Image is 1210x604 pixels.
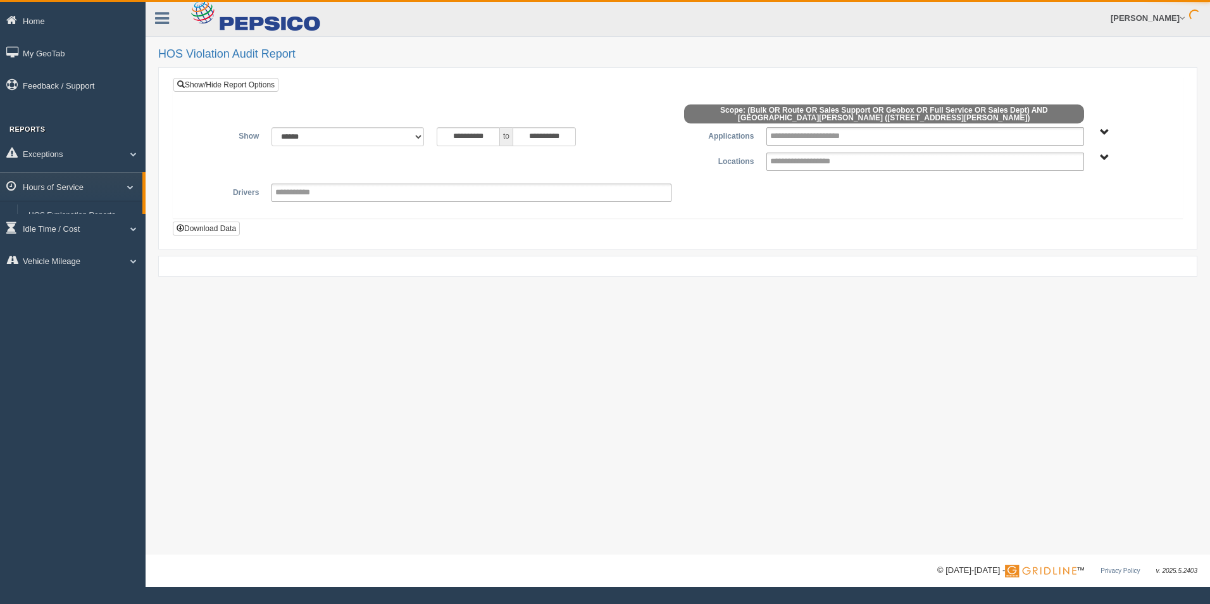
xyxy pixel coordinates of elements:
div: © [DATE]-[DATE] - ™ [937,564,1197,577]
h2: HOS Violation Audit Report [158,48,1197,61]
label: Drivers [183,184,265,199]
a: Show/Hide Report Options [173,78,278,92]
span: v. 2025.5.2403 [1156,567,1197,574]
img: Gridline [1005,565,1076,577]
a: HOS Explanation Reports [23,204,142,227]
label: Applications [678,127,760,142]
span: to [500,127,513,146]
label: Show [183,127,265,142]
a: Privacy Policy [1101,567,1140,574]
span: Scope: (Bulk OR Route OR Sales Support OR Geobox OR Full Service OR Sales Dept) AND [GEOGRAPHIC_D... [684,104,1084,123]
button: Download Data [173,222,240,236]
label: Locations [678,153,760,168]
